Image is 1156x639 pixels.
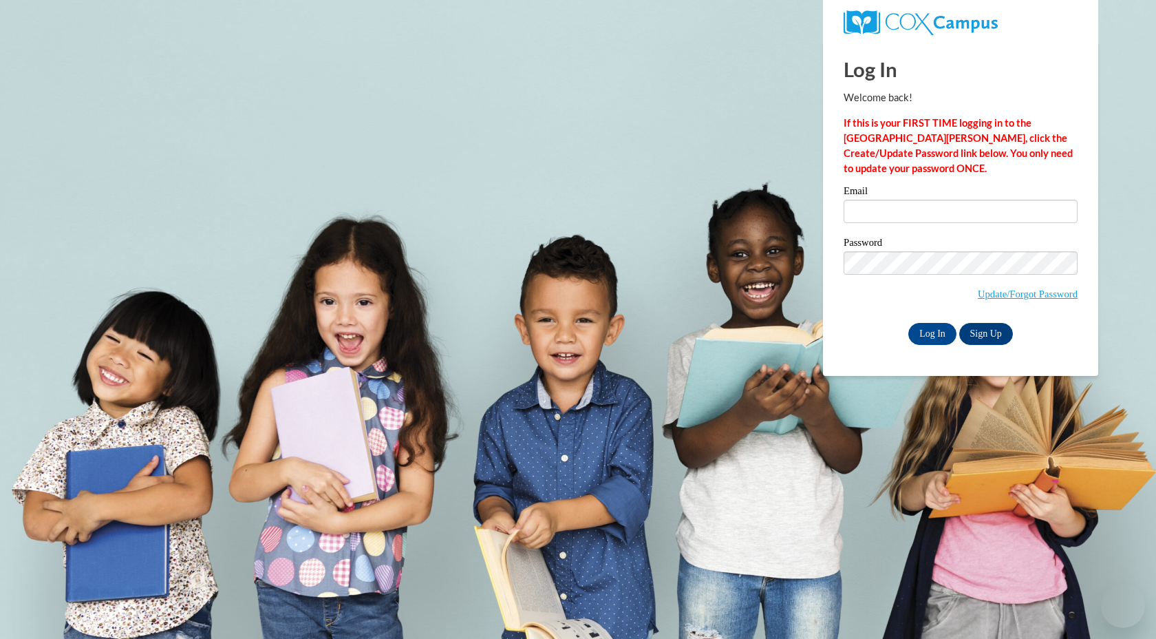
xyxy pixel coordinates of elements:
[844,90,1078,105] p: Welcome back!
[959,323,1013,345] a: Sign Up
[908,323,956,345] input: Log In
[844,55,1078,83] h1: Log In
[978,289,1078,300] a: Update/Forgot Password
[844,186,1078,200] label: Email
[844,117,1073,174] strong: If this is your FIRST TIME logging in to the [GEOGRAPHIC_DATA][PERSON_NAME], click the Create/Upd...
[844,10,998,35] img: COX Campus
[844,10,1078,35] a: COX Campus
[844,238,1078,251] label: Password
[1101,584,1145,628] iframe: Button to launch messaging window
